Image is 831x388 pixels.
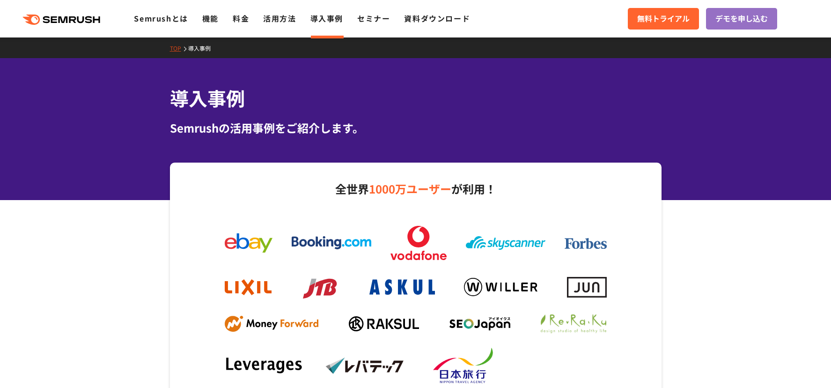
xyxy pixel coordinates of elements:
[225,279,272,295] img: lixil
[426,347,506,385] img: nta
[541,314,606,333] img: ReRaKu
[202,13,219,24] a: 機能
[134,13,188,24] a: Semrushとは
[310,13,343,24] a: 導入事例
[464,278,537,296] img: willer
[390,226,447,260] img: vodafone
[404,13,470,24] a: 資料ダウンロード
[170,84,662,112] h1: 導入事例
[637,13,690,25] span: 無料トライアル
[567,277,607,297] img: jun
[565,238,607,249] img: forbes
[449,317,510,330] img: seojapan
[233,13,249,24] a: 料金
[225,316,318,332] img: mf
[170,44,188,52] a: TOP
[349,316,419,331] img: raksul
[369,180,451,197] span: 1000万ユーザー
[188,44,218,52] a: 導入事例
[357,13,390,24] a: セミナー
[170,119,662,136] div: Semrushの活用事例をご紹介します。
[263,13,296,24] a: 活用方法
[225,357,304,375] img: leverages
[369,279,435,295] img: askul
[527,356,606,376] img: dummy
[466,236,545,250] img: skyscanner
[301,274,340,301] img: jtb
[715,13,768,25] span: デモを申し込む
[292,236,371,249] img: booking
[628,8,699,30] a: 無料トライアル
[325,357,405,374] img: levtech
[215,179,616,199] p: 全世界 が利用！
[225,233,272,253] img: ebay
[706,8,777,30] a: デモを申し込む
